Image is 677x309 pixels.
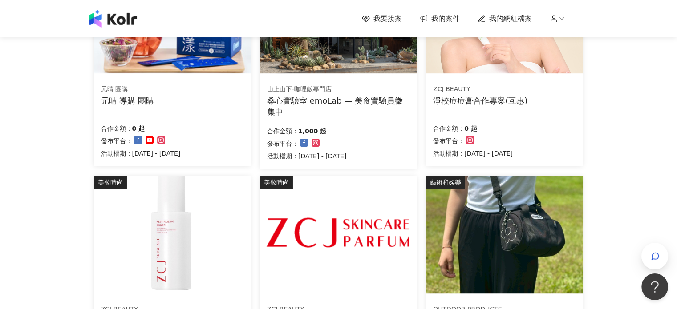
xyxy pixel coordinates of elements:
[101,148,181,159] p: 活動檔期：[DATE] - [DATE]
[260,176,293,189] div: 美妝時尚
[433,136,464,146] p: 發布平台：
[267,85,409,94] div: 山上山下-咖哩飯專門店
[433,123,464,134] p: 合作金額：
[420,14,460,24] a: 我的案件
[298,126,326,136] p: 1,000 起
[94,176,127,189] div: 美妝時尚
[373,14,402,24] span: 我要接案
[89,10,137,28] img: logo
[478,14,532,24] a: 我的網紅檔案
[267,95,410,117] div: 桑心實驗室 emoLab — 美食實驗員徵集中
[267,138,298,149] p: 發布平台：
[426,176,465,189] div: 藝術和娛樂
[101,136,132,146] p: 發布平台：
[94,176,251,293] img: 再生微導晶露
[433,95,527,106] div: 淨校痘痘膏合作專案(互惠)
[431,14,460,24] span: 我的案件
[267,151,347,161] p: 活動檔期：[DATE] - [DATE]
[260,176,417,293] img: ZCJ香氛旗艦店 探店
[489,14,532,24] span: 我的網紅檔案
[433,148,513,159] p: 活動檔期：[DATE] - [DATE]
[101,95,154,106] div: 元晴 導購 團購
[101,85,154,94] div: 元晴 團購
[433,85,527,94] div: ZCJ BEAUTY
[641,273,668,300] iframe: Help Scout Beacon - Open
[362,14,402,24] a: 我要接案
[132,123,145,134] p: 0 起
[426,176,583,293] img: 春浪活動出席與合作貼文需求
[267,126,298,136] p: 合作金額：
[464,123,477,134] p: 0 起
[101,123,132,134] p: 合作金額：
